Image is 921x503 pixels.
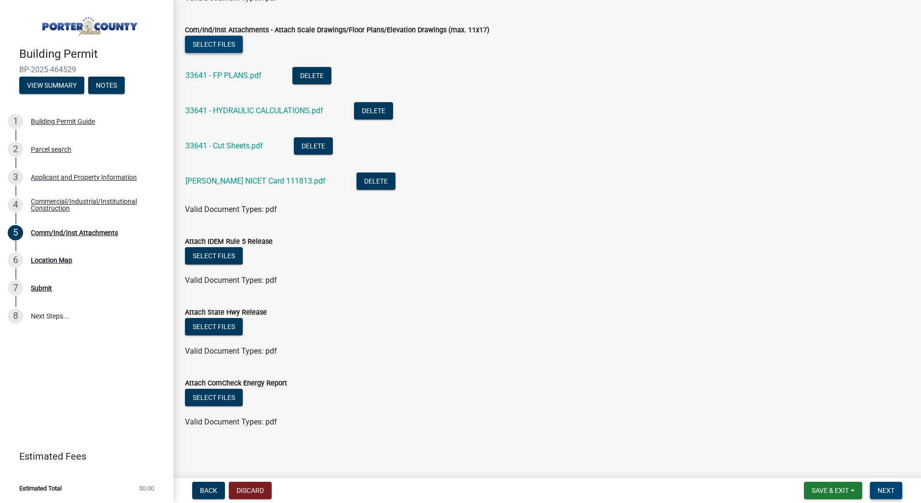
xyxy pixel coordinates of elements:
span: Valid Document Types: pdf [185,205,277,214]
a: Estimated Fees [8,447,158,466]
button: Delete [292,67,331,84]
button: Select files [185,318,243,335]
div: 1 [8,114,23,129]
span: $0.00 [139,485,154,491]
button: Select files [185,36,243,53]
a: 33641 - Cut Sheets.pdf [185,141,263,150]
div: 4 [8,197,23,212]
span: Save & Exit [812,487,849,494]
div: 6 [8,252,23,268]
label: Com/Ind/Inst Attachments - Attach Scale Drawings/Floor Plans/Elevation Drawings (max. 11x17) [185,27,489,34]
button: View Summary [19,77,84,94]
button: Notes [88,77,125,94]
a: 33641 - FP PLANS.pdf [185,71,262,80]
div: Parcel search [31,146,71,153]
button: Select files [185,389,243,406]
wm-modal-confirm: Delete Document [292,72,331,81]
span: Next [878,487,895,494]
div: 2 [8,142,23,157]
div: Submit [31,285,52,291]
button: Next [870,482,902,499]
span: Valid Document Types: pdf [185,346,277,356]
wm-modal-confirm: Notes [88,82,125,90]
div: Location Map [31,257,72,264]
h4: Building Permit [19,47,166,61]
div: 7 [8,280,23,296]
wm-modal-confirm: Summary [19,82,84,90]
div: 8 [8,308,23,324]
img: Porter County, Indiana [19,10,158,37]
label: Attach IDEM Rule 5 Release [185,238,273,245]
span: Valid Document Types: pdf [185,417,277,426]
div: 5 [8,225,23,240]
wm-modal-confirm: Delete Document [354,107,393,116]
div: Commercial/Industrial/Institutional Construction [31,198,158,212]
span: Back [200,487,217,494]
label: Attach State Hwy Release [185,309,267,316]
div: Applicant and Property Information [31,174,137,181]
button: Delete [294,137,333,155]
button: Discard [229,482,272,499]
a: [PERSON_NAME] NICET Card 111813.pdf [185,176,326,185]
button: Delete [356,172,395,190]
div: Comm/Ind/Inst Attachments [31,229,118,236]
button: Delete [354,102,393,119]
label: Attach ComCheck Energy Report [185,380,287,387]
a: 33641 - HYDRAULIC CALCULATIONS.pdf [185,106,323,115]
button: Back [192,482,225,499]
button: Save & Exit [804,482,862,499]
span: BP-2025-464529 [19,65,154,74]
div: 3 [8,170,23,185]
button: Select files [185,247,243,265]
div: Building Permit Guide [31,118,95,125]
wm-modal-confirm: Delete Document [294,142,333,151]
wm-modal-confirm: Delete Document [356,177,395,186]
span: Estimated Total [19,485,62,491]
span: Valid Document Types: pdf [185,276,277,285]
